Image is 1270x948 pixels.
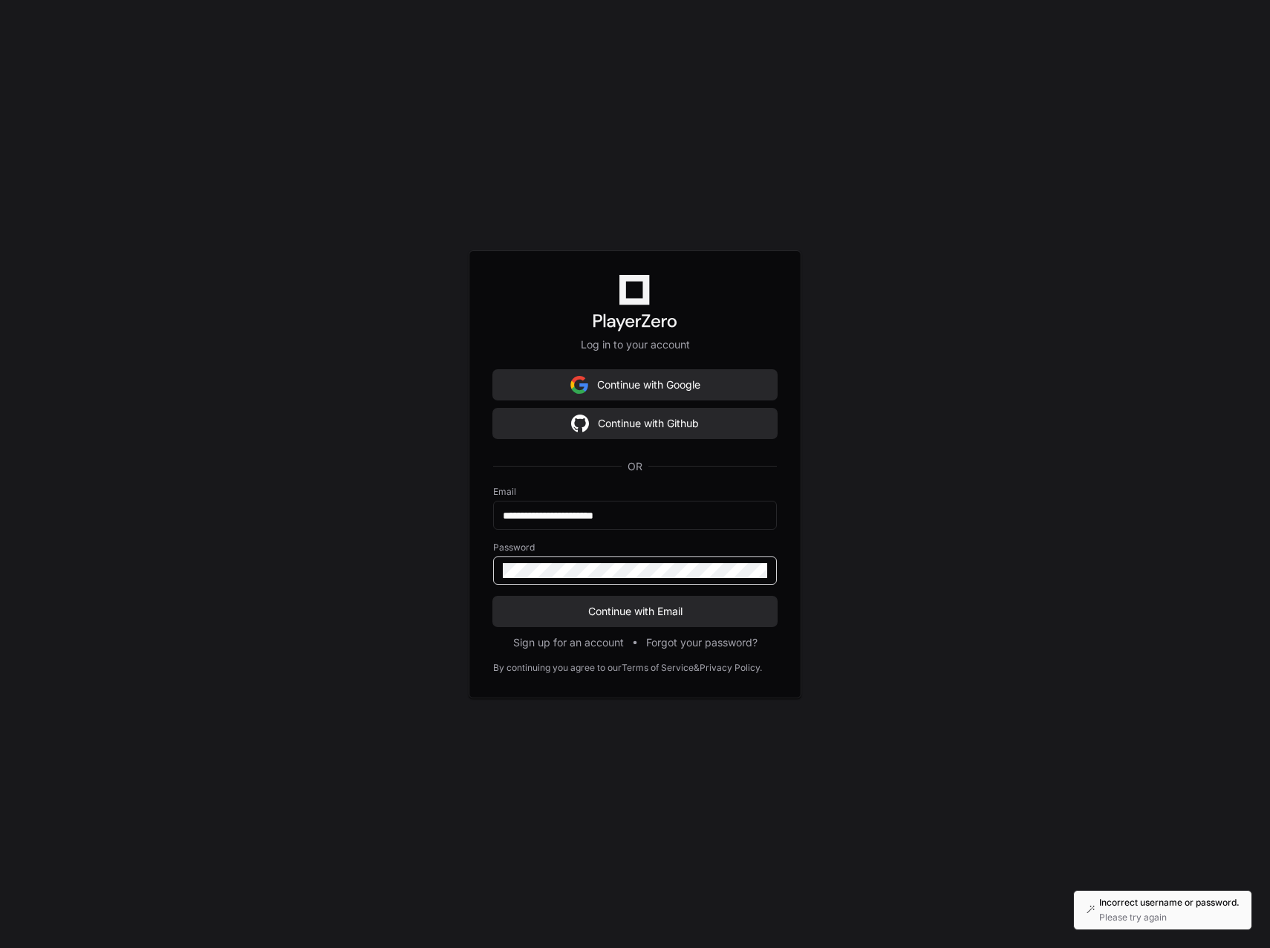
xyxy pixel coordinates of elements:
[493,486,777,498] label: Email
[571,409,589,438] img: Sign in with google
[694,662,700,674] div: &
[1099,897,1240,909] p: Incorrect username or password.
[493,370,777,400] button: Continue with Google
[622,459,648,474] span: OR
[622,662,694,674] a: Terms of Service
[493,542,777,553] label: Password
[493,337,777,352] p: Log in to your account
[747,562,765,579] keeper-lock: Open Keeper Popup
[570,370,588,400] img: Sign in with google
[493,597,777,626] button: Continue with Email
[493,662,622,674] div: By continuing you agree to our
[700,662,762,674] a: Privacy Policy.
[493,604,777,619] span: Continue with Email
[1099,912,1240,923] p: Please try again
[646,635,758,650] button: Forgot your password?
[493,409,777,438] button: Continue with Github
[513,635,624,650] button: Sign up for an account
